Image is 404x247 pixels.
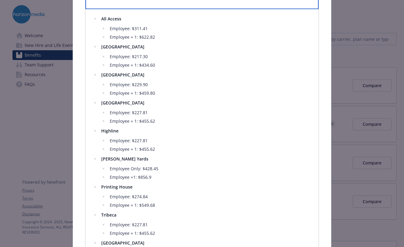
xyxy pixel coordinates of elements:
[101,156,148,162] strong: [PERSON_NAME] Yards
[108,90,311,97] li: Employee + 1: $459.80
[108,202,311,209] li: Employee + 1: $549.68
[101,184,133,190] strong: Printing House
[101,128,119,134] strong: Highline
[101,72,144,78] strong: [GEOGRAPHIC_DATA]
[108,62,311,69] li: Employee + 1: $434.60
[101,240,144,246] strong: [GEOGRAPHIC_DATA]
[108,25,311,32] li: Employee: $311.41
[108,118,311,125] li: Employee + 1: $455.62
[108,81,311,88] li: Employee: $229.90
[108,165,311,172] li: Employee Only: $428.45
[108,137,311,144] li: Employee: $227.81
[108,34,311,41] li: Employee + 1: $622.82
[108,174,311,181] li: Employee +1: $856.9
[108,109,311,116] li: Employee: $227.81
[101,44,144,50] strong: [GEOGRAPHIC_DATA]
[108,53,311,60] li: Employee: $217.30
[101,212,116,218] strong: Tribeca
[101,100,144,106] strong: [GEOGRAPHIC_DATA]
[108,230,311,237] li: Employee + 1: $455.62
[108,193,311,200] li: Employee: $274.84
[108,146,311,153] li: Employee + 1: $455.62
[101,16,121,22] strong: All Access
[108,221,311,228] li: Employee: $227.81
